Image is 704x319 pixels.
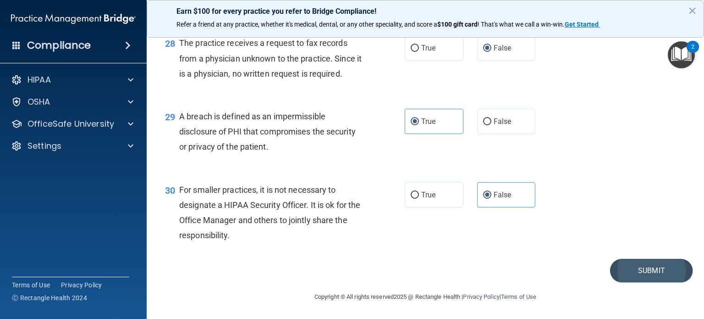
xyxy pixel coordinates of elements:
[483,45,491,52] input: False
[463,293,499,300] a: Privacy Policy
[688,3,697,18] button: Close
[27,140,61,151] p: Settings
[411,192,419,199] input: True
[176,7,674,16] p: Earn $100 for every practice you refer to Bridge Compliance!
[165,185,175,196] span: 30
[12,293,87,302] span: Ⓒ Rectangle Health 2024
[27,118,114,129] p: OfficeSafe University
[494,117,511,126] span: False
[668,41,695,68] button: Open Resource Center, 2 new notifications
[483,192,491,199] input: False
[411,45,419,52] input: True
[565,21,600,28] a: Get Started
[12,280,50,290] a: Terms of Use
[176,21,437,28] span: Refer a friend at any practice, whether it's medical, dental, or any other speciality, and score a
[27,74,51,85] p: HIPAA
[437,21,478,28] strong: $100 gift card
[610,259,693,282] button: Submit
[691,47,694,59] div: 2
[61,280,102,290] a: Privacy Policy
[165,112,175,123] span: 29
[179,112,356,151] span: A breach is defined as an impermissible disclosure of PHI that compromises the security or privac...
[179,38,362,78] span: The practice receives a request to fax records from a physician unknown to the practice. Since it...
[421,117,435,126] span: True
[27,96,50,107] p: OSHA
[179,185,360,241] span: For smaller practices, it is not necessary to designate a HIPAA Security Officer. It is ok for th...
[11,96,133,107] a: OSHA
[165,38,175,49] span: 28
[11,118,133,129] a: OfficeSafe University
[11,74,133,85] a: HIPAA
[27,39,91,52] h4: Compliance
[478,21,565,28] span: ! That's what we call a win-win.
[494,190,511,199] span: False
[258,282,593,312] div: Copyright © All rights reserved 2025 @ Rectangle Health | |
[421,44,435,52] span: True
[565,21,599,28] strong: Get Started
[11,10,136,28] img: PMB logo
[501,293,536,300] a: Terms of Use
[483,118,491,125] input: False
[494,44,511,52] span: False
[11,140,133,151] a: Settings
[421,190,435,199] span: True
[411,118,419,125] input: True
